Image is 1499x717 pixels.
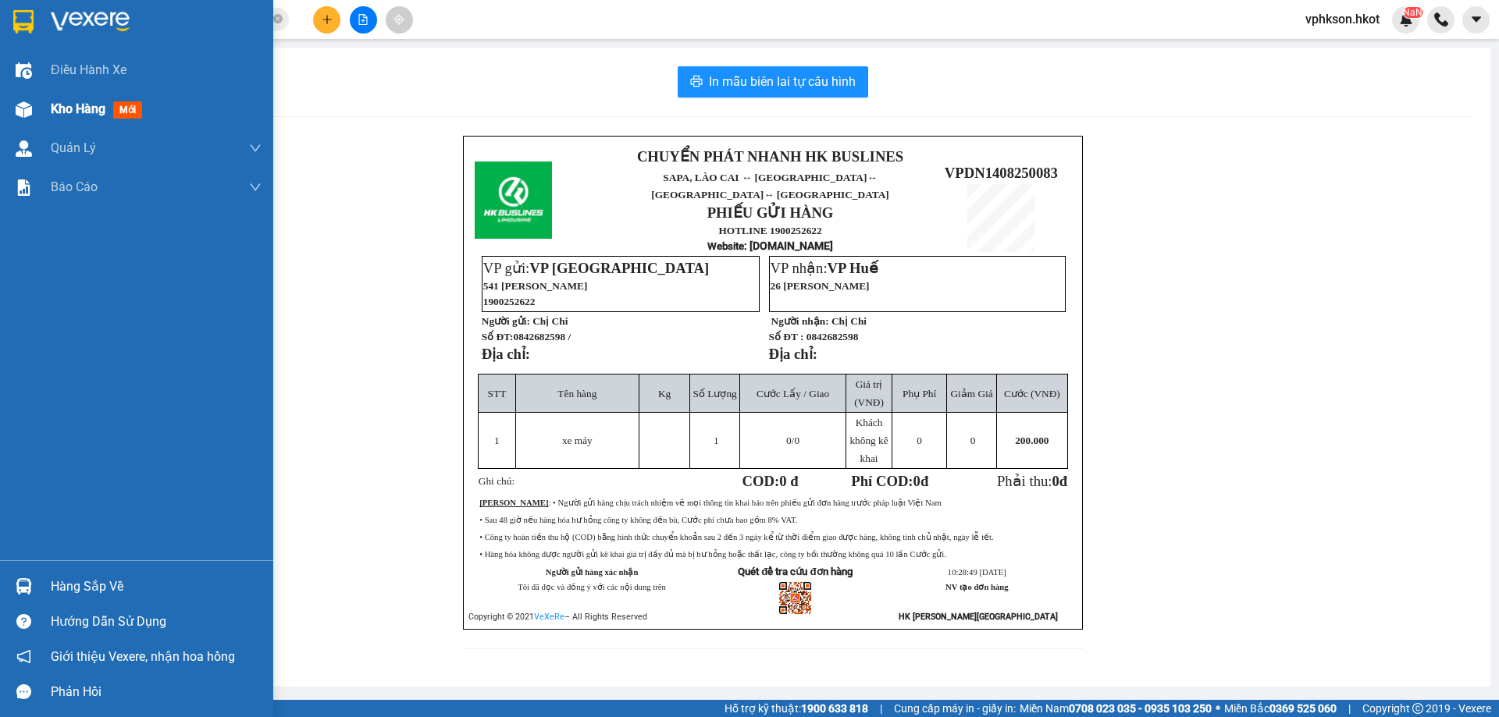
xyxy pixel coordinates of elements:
span: 0 [786,435,792,446]
span: Chị Chi [532,315,568,327]
span: 0 [970,435,976,446]
span: Miền Nam [1020,700,1212,717]
sup: NaN [1403,7,1422,18]
strong: CHUYỂN PHÁT NHANH HK BUSLINES [56,12,163,63]
span: VP nhận: [771,260,878,276]
span: ↔ [GEOGRAPHIC_DATA] [764,189,889,201]
span: mới [113,101,142,119]
button: plus [313,6,340,34]
span: STT [488,388,507,399]
button: aim [386,6,413,34]
span: 0 [917,435,922,446]
span: Giảm Giá [950,388,992,399]
span: VPDN1408250083 [945,165,1058,181]
span: VP gửi: [483,260,709,276]
strong: : [DOMAIN_NAME] [707,240,833,252]
span: ↔ [GEOGRAPHIC_DATA] [54,91,172,115]
span: 0 đ [779,473,798,489]
span: aim [393,14,404,25]
span: 0 [1052,473,1059,489]
a: VeXeRe [534,612,564,622]
span: Giới thiệu Vexere, nhận hoa hồng [51,647,235,666]
span: đ [1059,473,1067,489]
strong: Địa chỉ: [482,346,530,362]
strong: [PERSON_NAME] [479,499,548,507]
img: logo [475,162,552,239]
span: Website [707,240,744,252]
span: VP Huế [828,260,878,276]
strong: Người nhận: [771,315,829,327]
span: caret-down [1469,12,1483,27]
span: printer [690,75,703,90]
span: • Sau 48 giờ nếu hàng hóa hư hỏng công ty không đền bù, Cước phí chưa bao gồm 8% VAT. [479,516,797,524]
button: printerIn mẫu biên lai tự cấu hình [678,66,868,98]
strong: 1900 633 818 [801,702,868,715]
span: SAPA, LÀO CAI ↔ [GEOGRAPHIC_DATA] [651,172,888,201]
span: Khách không kê khai [849,417,888,464]
span: Số Lượng [693,388,737,399]
strong: 0708 023 035 - 0935 103 250 [1069,702,1212,715]
span: Phụ Phí [903,388,936,399]
span: close-circle [273,12,283,27]
span: Cung cấp máy in - giấy in: [894,700,1016,717]
strong: Người gửi: [482,315,530,327]
span: 0842682598 / [513,331,571,343]
span: 10:28:49 [DATE] [948,568,1006,577]
span: Ghi chú: [479,475,515,487]
strong: NV tạo đơn hàng [945,583,1008,591]
span: Cước (VNĐ) [1004,388,1060,399]
span: question-circle [16,614,31,629]
span: file-add [358,14,369,25]
strong: 0369 525 060 [1269,702,1337,715]
img: icon-new-feature [1399,12,1413,27]
div: Hướng dẫn sử dụng [51,610,262,634]
span: Copyright © 2021 – All Rights Reserved [468,612,647,622]
span: Báo cáo [51,177,98,197]
span: 1 [494,435,500,446]
span: close-circle [273,14,283,23]
span: Giá trị (VNĐ) [854,378,884,408]
span: SAPA, LÀO CAI ↔ [GEOGRAPHIC_DATA] [48,66,171,115]
span: | [880,700,882,717]
strong: Người gửi hàng xác nhận [546,568,639,577]
div: Phản hồi [51,680,262,704]
span: Điều hành xe [51,60,126,80]
span: copyright [1412,703,1423,714]
strong: Địa chỉ: [769,346,817,362]
span: Chị Chi [831,315,867,327]
strong: Quét để tra cứu đơn hàng [738,566,853,577]
span: Hỗ trợ kỹ thuật: [725,700,868,717]
span: 0 [913,473,920,489]
img: warehouse-icon [16,101,32,118]
span: Phải thu: [997,473,1067,489]
img: solution-icon [16,179,32,196]
span: 200.000 [1015,435,1049,446]
strong: Phí COD: đ [851,473,928,489]
strong: HOTLINE 1900252622 [718,225,821,236]
span: Quản Lý [51,138,96,158]
span: | [1348,700,1351,717]
img: warehouse-icon [16,140,32,157]
span: down [249,181,262,193]
strong: CHUYỂN PHÁT NHANH HK BUSLINES [637,148,903,165]
span: Kho hàng [51,101,105,116]
button: caret-down [1462,6,1490,34]
span: : • Người gửi hàng chịu trách nhiệm về mọi thông tin khai báo trên phiếu gửi đơn hàng trước pháp ... [479,499,941,507]
span: ↔ [GEOGRAPHIC_DATA] [48,79,171,115]
span: ↔ [GEOGRAPHIC_DATA] [651,172,888,201]
img: logo [9,52,40,130]
span: Miền Bắc [1224,700,1337,717]
span: Tên hàng [557,388,596,399]
span: VPDN1408250084 [180,95,293,112]
img: logo-vxr [13,10,34,34]
span: VP [GEOGRAPHIC_DATA] [529,260,709,276]
span: /0 [786,435,799,446]
span: ⚪️ [1216,705,1220,712]
span: vphkson.hkot [1293,9,1392,29]
span: • Công ty hoàn tiền thu hộ (COD) bằng hình thức chuyển khoản sau 2 đến 3 ngày kể từ thời điểm gia... [479,533,993,541]
strong: COD: [742,473,799,489]
span: notification [16,649,31,664]
span: plus [322,14,333,25]
span: • Hàng hóa không được người gửi kê khai giá trị đầy đủ mà bị hư hỏng hoặc thất lạc, công ty bồi t... [479,550,946,559]
span: In mẫu biên lai tự cấu hình [709,72,856,91]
